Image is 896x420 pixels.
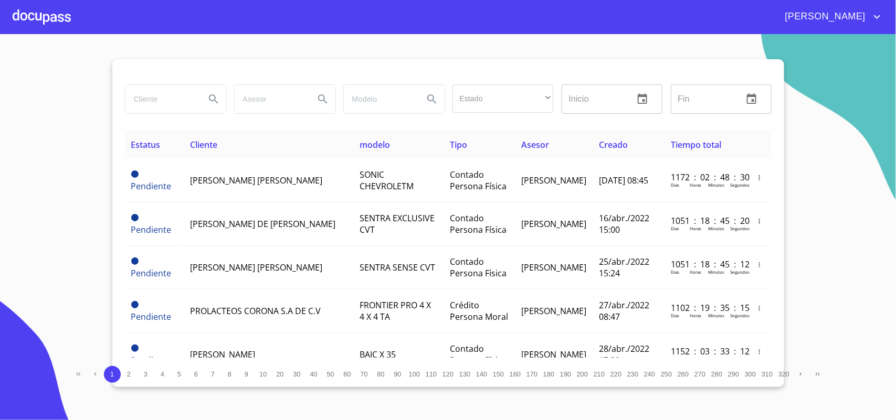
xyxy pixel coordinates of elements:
span: [PERSON_NAME] [521,262,586,273]
span: Crédito Persona Moral [450,299,508,322]
span: [PERSON_NAME] [190,349,255,360]
span: 90 [394,370,401,378]
span: Contado Persona Física [450,343,507,366]
span: Contado Persona Física [450,256,507,279]
button: 210 [591,366,608,383]
button: 40 [305,366,322,383]
p: Horas [690,356,701,362]
button: 160 [507,366,524,383]
span: 200 [577,370,588,378]
p: 1051 : 18 : 45 : 12 [671,259,742,270]
span: modelo [360,139,390,150]
button: 2 [121,366,138,383]
button: 220 [608,366,625,383]
button: Search [419,87,445,112]
span: 16/abr./2022 15:00 [599,212,649,235]
p: Dias [671,356,679,362]
span: [PERSON_NAME] [521,305,586,317]
input: search [125,85,197,113]
button: 120 [440,366,457,383]
span: [DATE] 08:45 [599,175,648,186]
button: 5 [171,366,188,383]
span: Pendiente [131,214,139,221]
span: 25/abr./2022 15:24 [599,256,649,279]
button: 260 [675,366,692,383]
span: 140 [476,370,487,378]
span: 4 [161,370,164,378]
span: 120 [442,370,454,378]
span: 150 [493,370,504,378]
p: 1102 : 19 : 35 : 15 [671,302,742,314]
span: 28/abr./2022 17:30 [599,343,649,366]
p: Minutos [708,269,724,275]
button: 50 [322,366,339,383]
p: Minutos [708,225,724,231]
p: 1152 : 03 : 33 : 12 [671,346,742,357]
span: Pendiente [131,311,172,322]
p: Segundos [730,182,750,188]
button: 130 [457,366,473,383]
p: Dias [671,182,679,188]
span: 2 [127,370,131,378]
span: 300 [745,370,756,378]
span: 130 [459,370,470,378]
span: Estatus [131,139,161,150]
span: 6 [194,370,198,378]
span: Tiempo total [671,139,721,150]
span: Pendiente [131,170,139,178]
span: Pendiente [131,257,139,265]
span: PROLACTEOS CORONA S.A DE C.V [190,305,321,317]
span: 290 [728,370,739,378]
span: 20 [276,370,283,378]
span: 250 [661,370,672,378]
span: 50 [326,370,334,378]
button: 200 [574,366,591,383]
span: 3 [144,370,147,378]
span: 9 [245,370,248,378]
button: 9 [238,366,255,383]
span: Tipo [450,139,467,150]
button: 190 [557,366,574,383]
p: Minutos [708,182,724,188]
button: 230 [625,366,641,383]
span: 320 [778,370,789,378]
p: Horas [690,225,701,231]
span: BAIC X 35 [360,349,396,360]
button: 8 [222,366,238,383]
span: Cliente [190,139,217,150]
span: [PERSON_NAME] [PERSON_NAME] [190,175,322,186]
span: 240 [644,370,655,378]
span: 7 [211,370,215,378]
span: [PERSON_NAME] [521,218,586,230]
span: 40 [310,370,317,378]
span: 1 [110,370,114,378]
button: 6 [188,366,205,383]
button: 240 [641,366,658,383]
span: Pendiente [131,354,172,366]
button: 20 [272,366,289,383]
p: Segundos [730,356,750,362]
span: 230 [627,370,638,378]
button: 140 [473,366,490,383]
span: 100 [409,370,420,378]
input: search [344,85,415,113]
p: Horas [690,269,701,275]
span: SENTRA EXCLUSIVE CVT [360,212,435,235]
span: 270 [694,370,705,378]
p: Segundos [730,269,750,275]
button: 4 [154,366,171,383]
span: 27/abr./2022 08:47 [599,299,649,322]
span: 220 [610,370,621,378]
button: 300 [742,366,759,383]
button: 90 [389,366,406,383]
p: Minutos [708,356,724,362]
button: 180 [541,366,557,383]
span: 110 [426,370,437,378]
span: Pendiente [131,301,139,308]
span: Contado Persona Física [450,212,507,235]
span: [PERSON_NAME] [PERSON_NAME] [190,262,322,273]
button: 270 [692,366,709,383]
p: Dias [671,269,679,275]
span: Contado Persona Física [450,169,507,192]
p: Horas [690,182,701,188]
